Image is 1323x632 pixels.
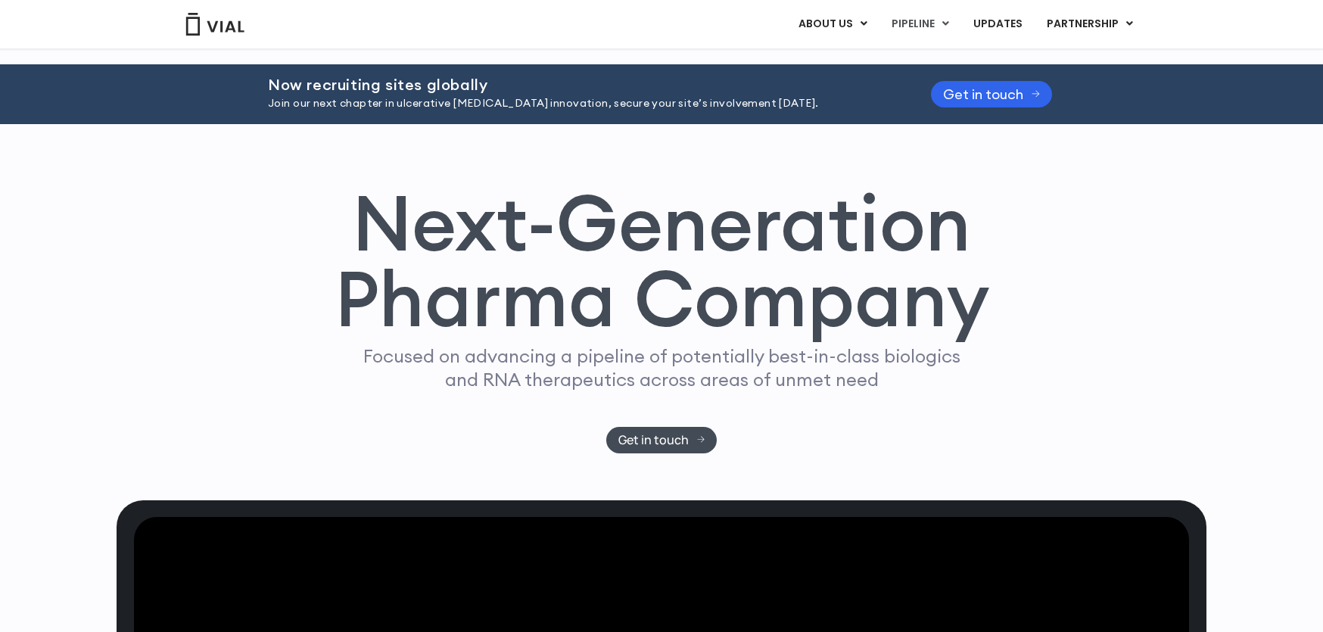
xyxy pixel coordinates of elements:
a: ABOUT USMenu Toggle [786,11,879,37]
span: Get in touch [943,89,1023,100]
a: PIPELINEMenu Toggle [879,11,960,37]
p: Focused on advancing a pipeline of potentially best-in-class biologics and RNA therapeutics acros... [356,344,967,391]
h2: Now recruiting sites globally [268,76,893,93]
h1: Next-Generation Pharma Company [334,185,989,338]
a: Get in touch [931,81,1052,107]
a: UPDATES [961,11,1034,37]
a: PARTNERSHIPMenu Toggle [1035,11,1145,37]
p: Join our next chapter in ulcerative [MEDICAL_DATA] innovation, secure your site’s involvement [DA... [268,95,893,112]
span: Get in touch [618,434,689,446]
img: Vial Logo [185,13,245,36]
a: Get in touch [606,427,718,453]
